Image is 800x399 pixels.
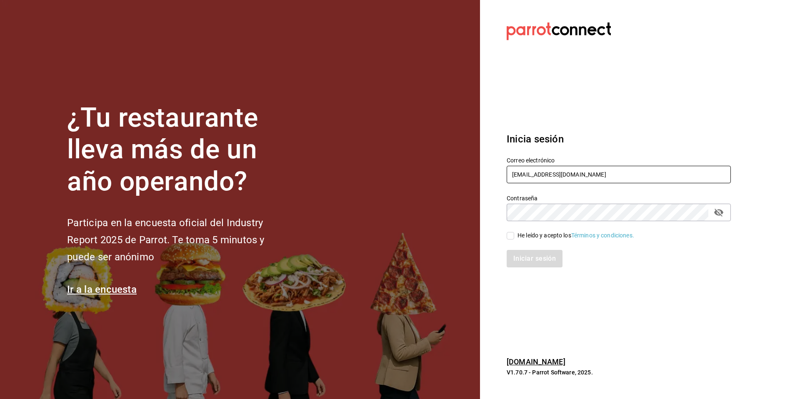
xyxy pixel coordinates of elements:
p: V1.70.7 - Parrot Software, 2025. [507,368,731,377]
h2: Participa en la encuesta oficial del Industry Report 2025 de Parrot. Te toma 5 minutos y puede se... [67,214,292,265]
button: passwordField [712,205,726,219]
div: He leído y acepto los [517,231,634,240]
h3: Inicia sesión [507,132,731,147]
label: Contraseña [507,195,731,201]
input: Ingresa tu correo electrónico [507,166,731,183]
h1: ¿Tu restaurante lleva más de un año operando? [67,102,292,198]
a: Ir a la encuesta [67,284,137,295]
a: [DOMAIN_NAME] [507,357,565,366]
a: Términos y condiciones. [571,232,634,239]
label: Correo electrónico [507,157,731,163]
